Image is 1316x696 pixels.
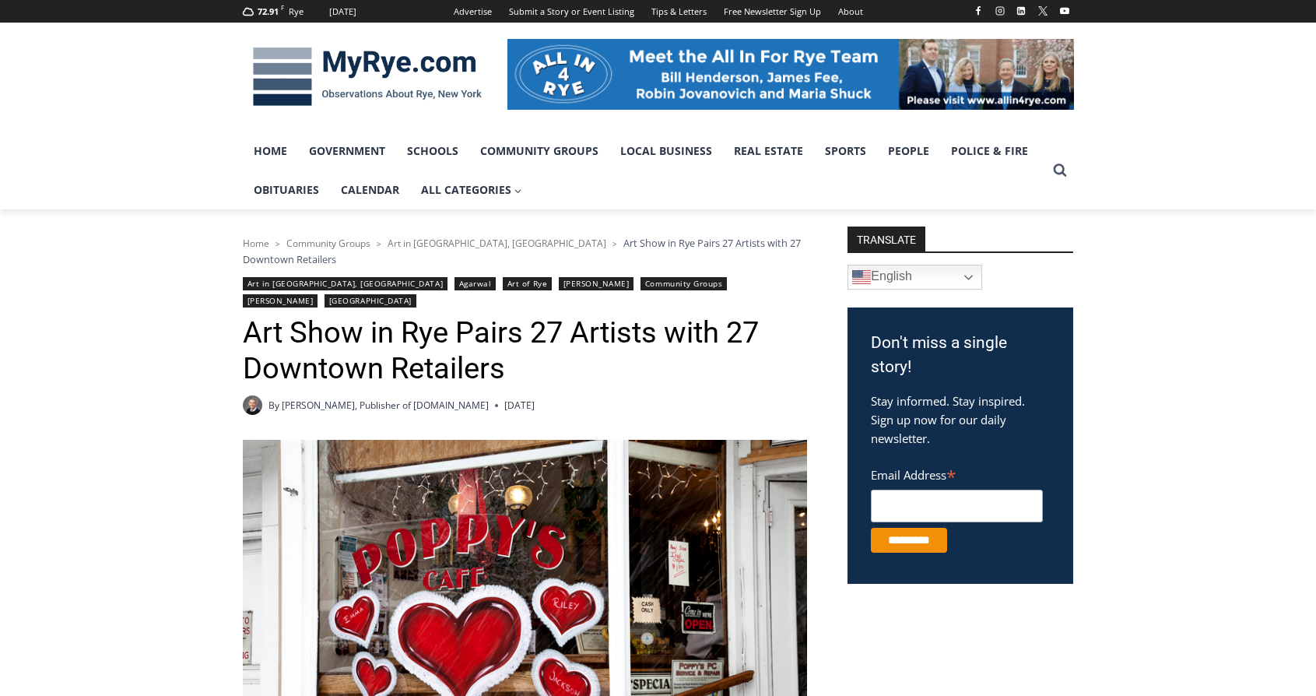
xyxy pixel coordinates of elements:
[504,398,535,413] time: [DATE]
[559,277,634,290] a: [PERSON_NAME]
[243,236,801,265] span: Art Show in Rye Pairs 27 Artists with 27 Downtown Retailers
[503,277,552,290] a: Art of Rye
[609,132,723,170] a: Local Business
[243,315,807,386] h1: Art Show in Rye Pairs 27 Artists with 27 Downtown Retailers
[268,398,279,413] span: By
[848,227,925,251] strong: TRANSLATE
[243,294,318,308] a: [PERSON_NAME]
[1012,2,1030,20] a: Linkedin
[243,277,448,290] a: Art in [GEOGRAPHIC_DATA], [GEOGRAPHIC_DATA]
[388,237,606,250] a: Art in [GEOGRAPHIC_DATA], [GEOGRAPHIC_DATA]
[243,170,330,209] a: Obituaries
[814,132,877,170] a: Sports
[243,132,298,170] a: Home
[243,237,269,250] a: Home
[871,331,1050,380] h3: Don't miss a single story!
[286,237,370,250] a: Community Groups
[325,294,416,308] a: [GEOGRAPHIC_DATA]
[282,399,489,412] a: [PERSON_NAME], Publisher of [DOMAIN_NAME]
[421,181,522,199] span: All Categories
[243,37,492,118] img: MyRye.com
[243,132,1046,210] nav: Primary Navigation
[281,3,284,12] span: F
[969,2,988,20] a: Facebook
[852,268,871,286] img: en
[848,265,982,290] a: English
[298,132,396,170] a: Government
[396,132,469,170] a: Schools
[1046,156,1074,185] button: View Search Form
[612,238,617,249] span: >
[723,132,814,170] a: Real Estate
[871,392,1050,448] p: Stay informed. Stay inspired. Sign up now for our daily newsletter.
[991,2,1009,20] a: Instagram
[507,39,1074,109] img: All in for Rye
[243,395,262,415] a: Author image
[289,5,304,19] div: Rye
[640,277,727,290] a: Community Groups
[330,170,410,209] a: Calendar
[258,5,279,17] span: 72.91
[329,5,356,19] div: [DATE]
[243,235,807,267] nav: Breadcrumbs
[877,132,940,170] a: People
[377,238,381,249] span: >
[1055,2,1074,20] a: YouTube
[275,238,280,249] span: >
[469,132,609,170] a: Community Groups
[871,459,1043,487] label: Email Address
[410,170,533,209] a: All Categories
[1033,2,1052,20] a: X
[454,277,497,290] a: Agarwal
[940,132,1039,170] a: Police & Fire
